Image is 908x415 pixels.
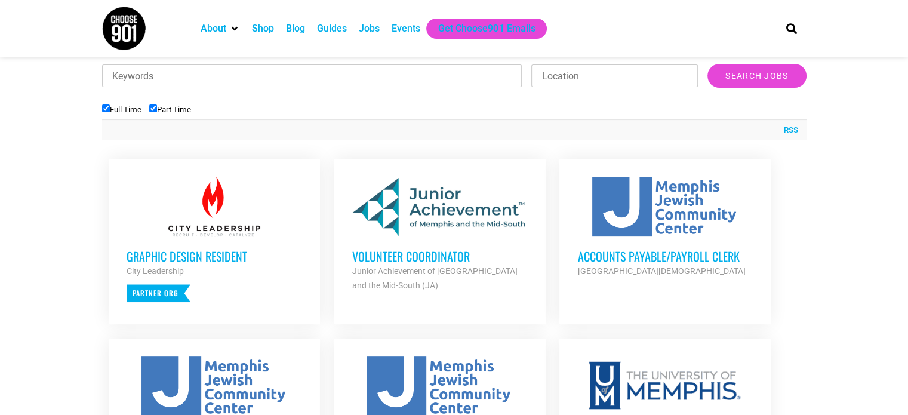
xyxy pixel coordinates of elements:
a: RSS [778,124,798,136]
h3: Volunteer Coordinator [352,248,528,264]
input: Location [531,64,698,87]
input: Search Jobs [707,64,806,88]
a: Guides [317,21,347,36]
a: Blog [286,21,305,36]
p: Partner Org [127,284,190,302]
a: Events [392,21,420,36]
a: Shop [252,21,274,36]
a: Graphic Design Resident City Leadership Partner Org [109,159,320,320]
div: Search [781,19,801,38]
nav: Main nav [195,19,765,39]
a: About [201,21,226,36]
a: Jobs [359,21,380,36]
strong: City Leadership [127,266,184,276]
input: Part Time [149,104,157,112]
h3: Accounts Payable/Payroll Clerk [577,248,753,264]
a: Get Choose901 Emails [438,21,535,36]
h3: Graphic Design Resident [127,248,302,264]
div: About [195,19,246,39]
a: Volunteer Coordinator Junior Achievement of [GEOGRAPHIC_DATA] and the Mid-South (JA) [334,159,546,311]
strong: [GEOGRAPHIC_DATA][DEMOGRAPHIC_DATA] [577,266,745,276]
label: Full Time [102,105,141,114]
input: Keywords [102,64,522,87]
a: Accounts Payable/Payroll Clerk [GEOGRAPHIC_DATA][DEMOGRAPHIC_DATA] [559,159,771,296]
input: Full Time [102,104,110,112]
strong: Junior Achievement of [GEOGRAPHIC_DATA] and the Mid-South (JA) [352,266,518,290]
label: Part Time [149,105,191,114]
